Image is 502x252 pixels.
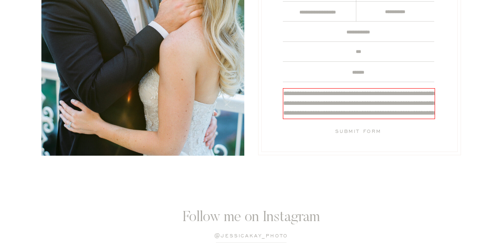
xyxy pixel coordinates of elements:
[185,232,318,240] a: @jessicaKay_photo
[138,209,364,230] a: Follow me on Instagram
[320,128,397,141] a: Submit Form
